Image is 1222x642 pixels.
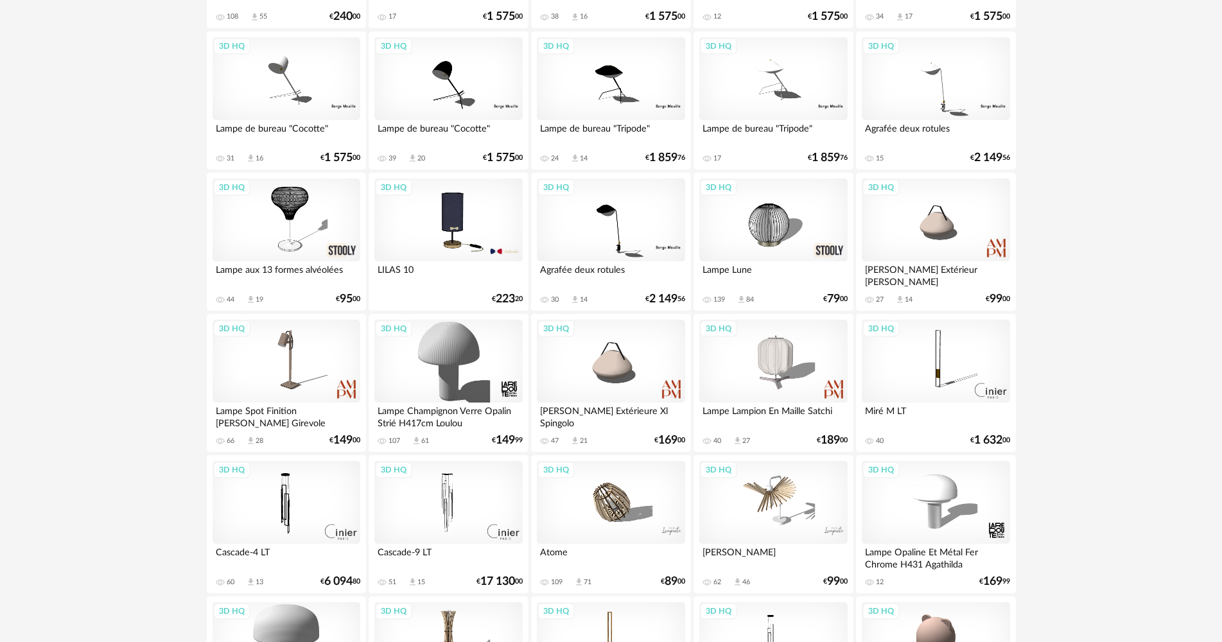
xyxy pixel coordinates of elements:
[537,603,575,620] div: 3D HQ
[823,295,848,304] div: € 00
[580,154,588,163] div: 14
[324,153,353,162] span: 1 575
[537,38,575,55] div: 3D HQ
[531,173,690,311] a: 3D HQ Agrafée deux rotules 30 Download icon 14 €2 14956
[375,603,412,620] div: 3D HQ
[246,153,256,163] span: Download icon
[742,578,750,587] div: 46
[256,437,263,446] div: 28
[213,403,360,428] div: Lampe Spot Finition [PERSON_NAME] Girevole
[974,436,1002,445] span: 1 632
[862,403,1009,428] div: Miré M LT
[580,295,588,304] div: 14
[329,436,360,445] div: € 00
[570,436,580,446] span: Download icon
[876,437,884,446] div: 40
[408,577,417,587] span: Download icon
[808,153,848,162] div: € 76
[654,436,685,445] div: € 00
[827,295,840,304] span: 79
[895,295,905,304] span: Download icon
[817,436,848,445] div: € 00
[700,38,737,55] div: 3D HQ
[246,577,256,587] span: Download icon
[645,12,685,21] div: € 00
[417,578,425,587] div: 15
[862,261,1009,287] div: [PERSON_NAME] Extérieur [PERSON_NAME]
[856,314,1015,453] a: 3D HQ Miré M LT 40 €1 63200
[369,31,528,170] a: 3D HQ Lampe de bureau "Cocotte" 39 Download icon 20 €1 57500
[483,153,523,162] div: € 00
[207,455,366,594] a: 3D HQ Cascade-4 LT 60 Download icon 13 €6 09480
[333,12,353,21] span: 240
[213,38,250,55] div: 3D HQ
[700,603,737,620] div: 3D HQ
[551,578,563,587] div: 109
[700,462,737,478] div: 3D HQ
[713,154,721,163] div: 17
[421,437,429,446] div: 61
[649,12,677,21] span: 1 575
[862,462,900,478] div: 3D HQ
[537,120,685,146] div: Lampe de bureau "Tripode"
[645,295,685,304] div: € 56
[905,295,912,304] div: 14
[537,179,575,196] div: 3D HQ
[862,603,900,620] div: 3D HQ
[856,455,1015,594] a: 3D HQ Lampe Opaline Et Métal Fer Chrome H431 Agathilda 12 €16999
[856,31,1015,170] a: 3D HQ Agrafée deux rotules 15 €2 14956
[412,436,421,446] span: Download icon
[823,577,848,586] div: € 00
[737,295,746,304] span: Download icon
[551,295,559,304] div: 30
[733,577,742,587] span: Download icon
[496,436,515,445] span: 149
[713,437,721,446] div: 40
[324,577,353,586] span: 6 094
[551,12,559,21] div: 38
[213,603,250,620] div: 3D HQ
[483,12,523,21] div: € 00
[213,320,250,337] div: 3D HQ
[369,455,528,594] a: 3D HQ Cascade-9 LT 51 Download icon 15 €17 13000
[256,295,263,304] div: 19
[649,153,677,162] span: 1 859
[213,261,360,287] div: Lampe aux 13 formes alvéolées
[694,31,853,170] a: 3D HQ Lampe de bureau "Tripode" 17 €1 85976
[375,320,412,337] div: 3D HQ
[713,295,725,304] div: 139
[699,403,847,428] div: Lampe Lampion En Maille Satchi
[700,179,737,196] div: 3D HQ
[862,38,900,55] div: 3D HQ
[480,577,515,586] span: 17 130
[699,120,847,146] div: Lampe de bureau "Tripode"
[537,544,685,569] div: Atome
[713,578,721,587] div: 62
[492,436,523,445] div: € 99
[259,12,267,21] div: 55
[713,12,721,21] div: 12
[990,295,1002,304] span: 99
[369,173,528,311] a: 3D HQ LILAS 10 €22320
[537,462,575,478] div: 3D HQ
[876,295,884,304] div: 27
[699,261,847,287] div: Lampe Lune
[551,154,559,163] div: 24
[336,295,360,304] div: € 00
[333,436,353,445] span: 149
[827,577,840,586] span: 99
[388,578,396,587] div: 51
[340,295,353,304] span: 95
[979,577,1010,586] div: € 99
[207,31,366,170] a: 3D HQ Lampe de bureau "Cocotte" 31 Download icon 16 €1 57500
[213,120,360,146] div: Lampe de bureau "Cocotte"
[862,320,900,337] div: 3D HQ
[570,295,580,304] span: Download icon
[733,436,742,446] span: Download icon
[250,12,259,22] span: Download icon
[531,31,690,170] a: 3D HQ Lampe de bureau "Tripode" 24 Download icon 14 €1 85976
[694,173,853,311] a: 3D HQ Lampe Lune 139 Download icon 84 €7900
[388,437,400,446] div: 107
[531,455,690,594] a: 3D HQ Atome 109 Download icon 71 €8900
[492,295,523,304] div: € 20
